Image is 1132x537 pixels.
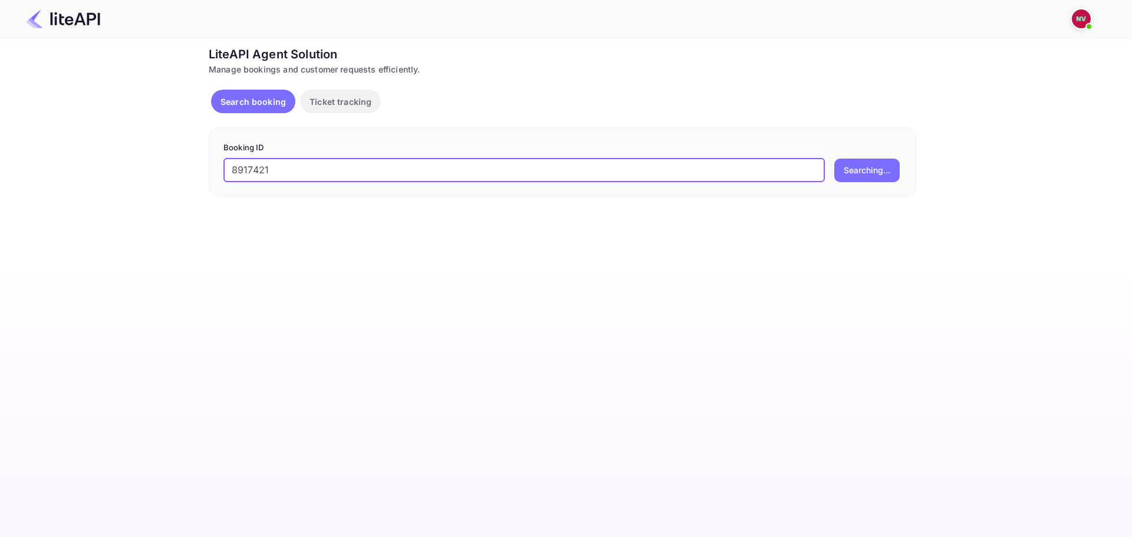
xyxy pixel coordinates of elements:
[223,159,825,182] input: Enter Booking ID (e.g., 63782194)
[209,63,916,75] div: Manage bookings and customer requests efficiently.
[223,142,901,154] p: Booking ID
[26,9,100,28] img: LiteAPI Logo
[1072,9,1091,28] img: Nicholas Valbusa
[221,95,286,108] p: Search booking
[310,95,371,108] p: Ticket tracking
[834,159,900,182] button: Searching...
[209,45,916,63] div: LiteAPI Agent Solution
